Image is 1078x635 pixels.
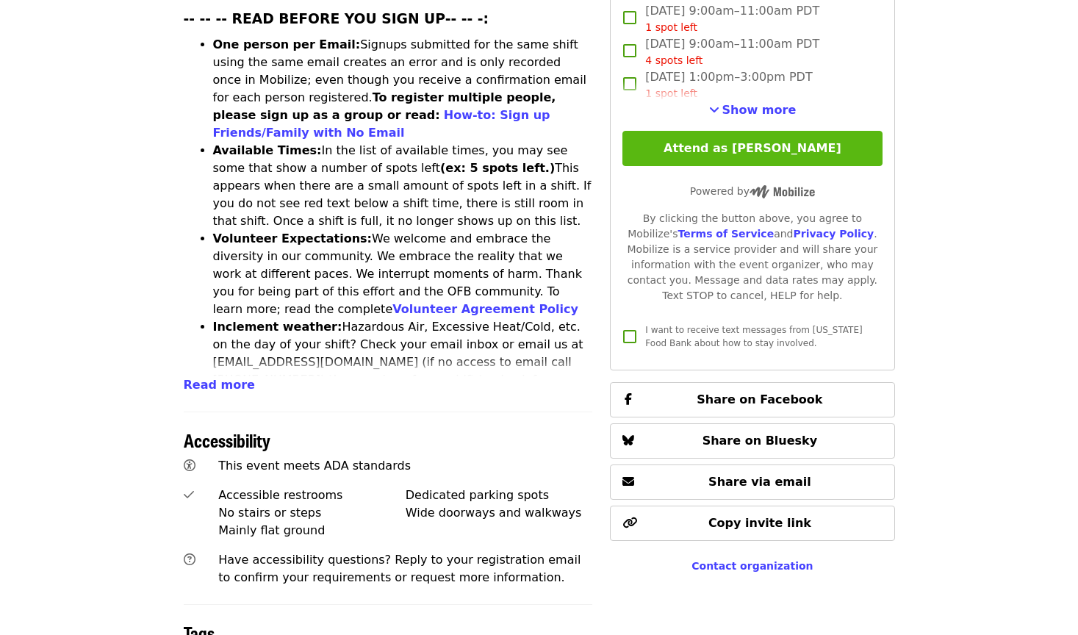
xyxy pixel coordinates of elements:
span: [DATE] 9:00am–11:00am PDT [645,35,819,68]
button: Share on Facebook [610,382,894,417]
li: In the list of available times, you may see some that show a number of spots left This appears wh... [213,142,593,230]
i: universal-access icon [184,459,195,473]
span: [DATE] 1:00pm–3:00pm PDT [645,68,812,101]
div: By clicking the button above, you agree to Mobilize's and . Mobilize is a service provider and wi... [622,211,882,304]
strong: -- -- -- READ BEFORE YOU SIGN UP-- -- -: [184,11,489,26]
span: Accessibility [184,427,270,453]
span: 4 spots left [645,54,703,66]
a: Contact organization [691,560,813,572]
div: Accessible restrooms [218,487,406,504]
strong: (ex: 5 spots left.) [440,161,555,175]
strong: Volunteer Expectations: [213,232,373,245]
span: [DATE] 9:00am–11:00am PDT [645,2,819,35]
i: question-circle icon [184,553,195,567]
span: Copy invite link [708,516,811,530]
span: 1 spot left [645,87,697,99]
div: No stairs or steps [218,504,406,522]
span: 1 spot left [645,21,697,33]
button: Copy invite link [610,506,894,541]
div: Dedicated parking spots [406,487,593,504]
span: Powered by [690,185,815,197]
button: Attend as [PERSON_NAME] [622,131,882,166]
li: We welcome and embrace the diversity in our community. We embrace the reality that we work at dif... [213,230,593,318]
strong: Inclement weather: [213,320,342,334]
i: check icon [184,488,194,502]
li: Hazardous Air, Excessive Heat/Cold, etc. on the day of your shift? Check your email inbox or emai... [213,318,593,406]
strong: One person per Email: [213,37,361,51]
span: This event meets ADA standards [218,459,411,473]
span: Read more [184,378,255,392]
span: Share via email [708,475,811,489]
a: Volunteer Agreement Policy [392,302,578,316]
strong: To register multiple people, please sign up as a group or read: [213,90,556,122]
span: Share on Facebook [697,392,822,406]
li: Signups submitted for the same shift using the same email creates an error and is only recorded o... [213,36,593,142]
button: Read more [184,376,255,394]
span: Have accessibility questions? Reply to your registration email to confirm your requirements or re... [218,553,581,584]
img: Powered by Mobilize [750,185,815,198]
a: Terms of Service [678,228,774,240]
button: Share via email [610,464,894,500]
button: Share on Bluesky [610,423,894,459]
div: Wide doorways and walkways [406,504,593,522]
a: Privacy Policy [793,228,874,240]
span: Show more [722,103,797,117]
span: Share on Bluesky [703,434,818,448]
button: See more timeslots [709,101,797,119]
a: How-to: Sign up Friends/Family with No Email [213,108,550,140]
div: Mainly flat ground [218,522,406,539]
strong: Available Times: [213,143,322,157]
span: I want to receive text messages from [US_STATE] Food Bank about how to stay involved. [645,325,862,348]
